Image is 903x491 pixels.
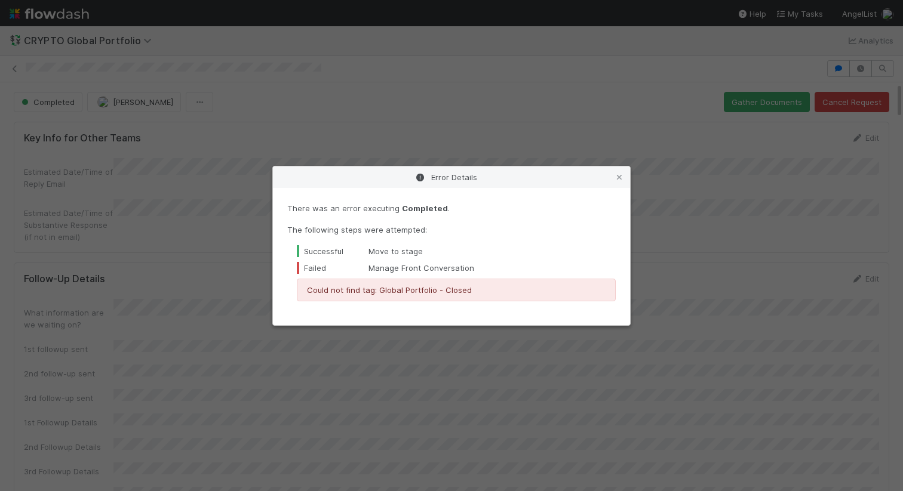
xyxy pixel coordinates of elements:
p: Could not find tag: Global Portfolio - Closed [307,284,606,296]
p: There was an error executing . [287,202,616,214]
div: Manage Front Conversation [297,262,616,274]
div: Error Details [273,166,630,188]
div: Move to stage [297,245,616,257]
p: The following steps were attempted: [287,224,616,236]
div: Failed [297,262,368,274]
div: Successful [297,245,368,257]
strong: Completed [402,203,448,213]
